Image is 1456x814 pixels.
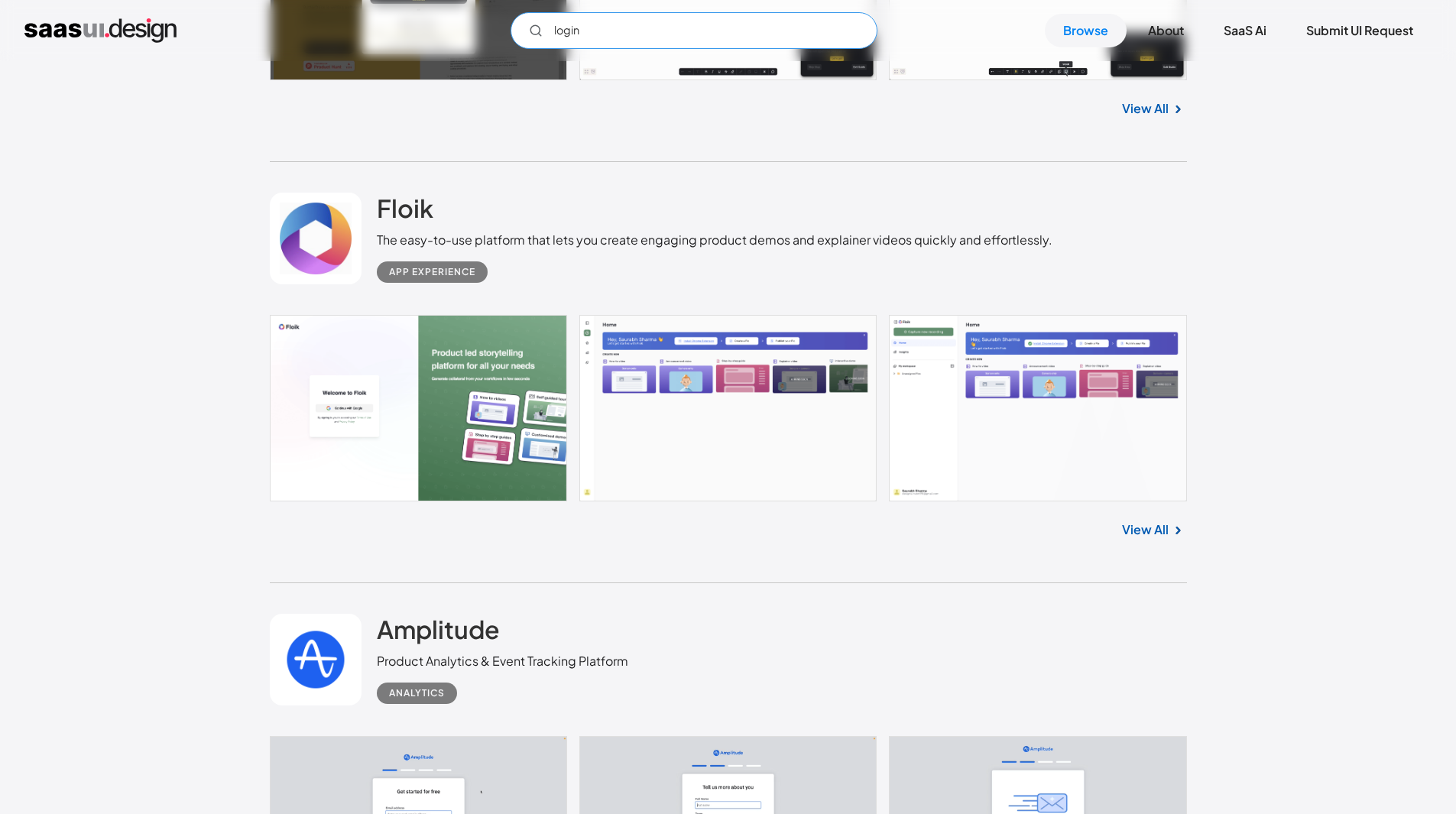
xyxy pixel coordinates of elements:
a: View All [1122,99,1169,118]
div: App Experience [389,263,475,281]
div: The easy-to-use platform that lets you create engaging product demos and explainer videos quickly... [377,231,1052,249]
a: Submit UI Request [1288,14,1432,47]
a: Amplitude [377,614,500,652]
a: Floik [377,193,433,231]
div: Analytics [389,684,445,702]
input: Search UI designs you're looking for... [511,12,877,49]
h2: Amplitude [377,614,500,644]
a: About [1130,14,1202,47]
a: Browse [1045,14,1127,47]
form: Email Form [511,12,877,49]
a: SaaS Ai [1205,14,1285,47]
a: home [24,18,177,43]
a: View All [1122,521,1169,539]
div: Product Analytics & Event Tracking Platform [377,652,628,670]
h2: Floik [377,193,433,223]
